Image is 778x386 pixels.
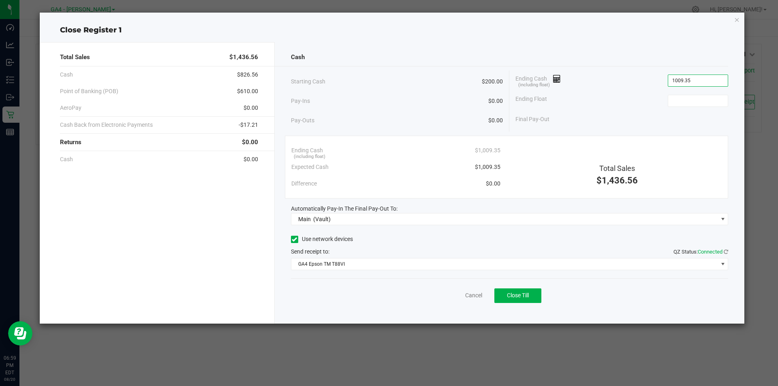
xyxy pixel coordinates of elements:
span: $0.00 [242,138,258,147]
span: Final Pay-Out [515,115,549,124]
span: $0.00 [244,104,258,112]
span: Total Sales [599,164,635,173]
span: Send receipt to: [291,248,329,255]
span: Expected Cash [291,163,329,171]
span: $1,009.35 [475,146,500,155]
span: Difference [291,179,317,188]
span: Main [298,216,311,222]
span: Pay-Outs [291,116,314,125]
span: Point of Banking (POB) [60,87,118,96]
span: $0.00 [488,116,503,125]
span: $826.56 [237,70,258,79]
span: Cash [60,155,73,164]
span: Cash Back from Electronic Payments [60,121,153,129]
span: $1,009.35 [475,163,500,171]
iframe: Resource center [8,321,32,345]
span: Starting Cash [291,77,325,86]
label: Use network devices [291,235,353,243]
div: Returns [60,134,258,151]
span: (including float) [294,154,325,160]
span: (Vault) [313,216,331,222]
span: $1,436.56 [229,53,258,62]
span: $0.00 [244,155,258,164]
span: $200.00 [482,77,503,86]
span: Close Till [507,292,529,299]
span: (including float) [518,82,550,89]
span: Cash [291,53,305,62]
span: -$17.21 [239,121,258,129]
span: AeroPay [60,104,81,112]
a: Cancel [465,291,482,300]
span: GA4 Epson TM T88VI [291,258,718,270]
span: Ending Cash [515,75,561,87]
span: $0.00 [486,179,500,188]
span: Connected [698,249,722,255]
span: $1,436.56 [596,175,638,186]
button: Close Till [494,288,541,303]
span: QZ Status: [673,249,728,255]
span: Automatically Pay-In The Final Pay-Out To: [291,205,398,212]
span: Total Sales [60,53,90,62]
span: Ending Float [515,95,547,107]
span: $610.00 [237,87,258,96]
span: Ending Cash [291,146,323,155]
div: Close Register 1 [40,25,745,36]
span: Cash [60,70,73,79]
span: $0.00 [488,97,503,105]
span: Pay-Ins [291,97,310,105]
